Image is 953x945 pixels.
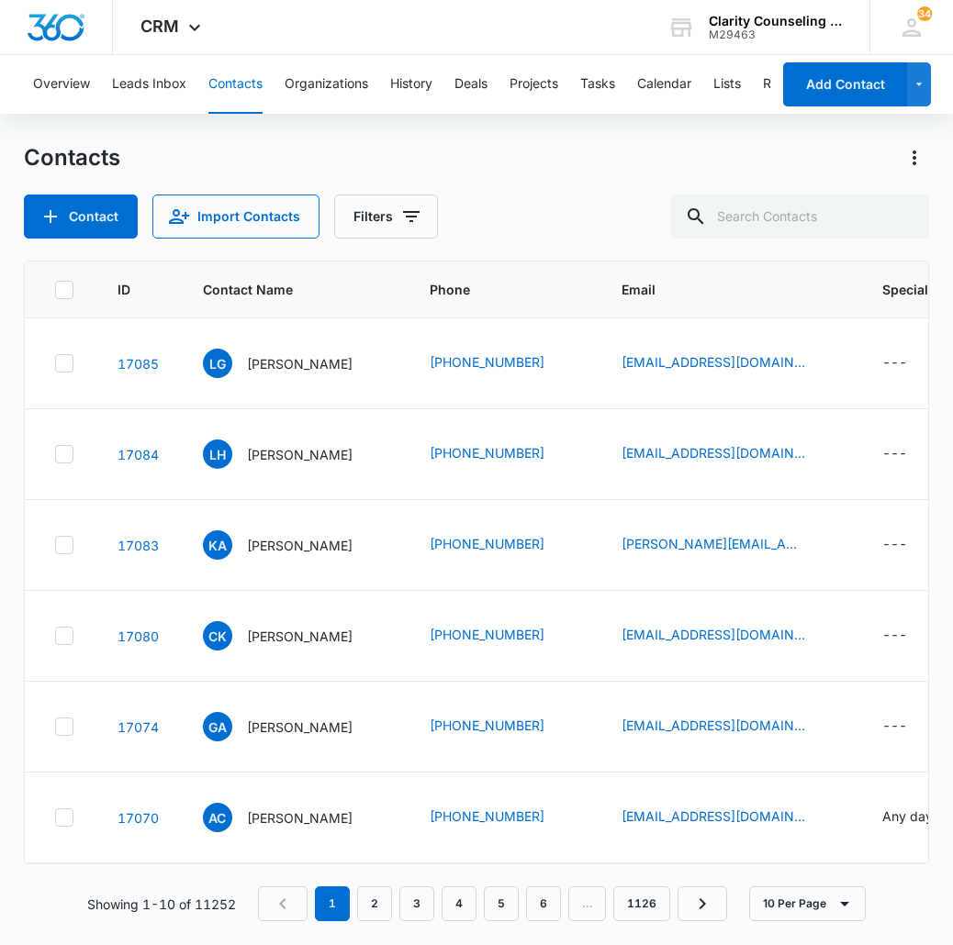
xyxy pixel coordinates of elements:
[118,810,159,826] a: Navigate to contact details page for Andy Clymer
[622,280,812,299] span: Email
[203,439,386,469] div: Contact Name - Laura Harrell - Select to Edit Field
[622,716,838,738] div: Email - gamatrix20@gmail.com - Select to Edit Field
[247,445,353,464] p: [PERSON_NAME]
[430,534,544,553] a: [PHONE_NUMBER]
[454,55,488,114] button: Deals
[882,352,940,374] div: Special Notes - - Select to Edit Field
[118,538,159,553] a: Navigate to contact details page for Kristi Allen
[203,349,386,378] div: Contact Name - Lizzy Greco - Select to Edit Field
[430,806,544,826] a: [PHONE_NUMBER]
[749,886,866,921] button: 10 Per Page
[882,443,907,465] div: ---
[390,55,432,114] button: History
[152,195,320,239] button: Import Contacts
[622,443,838,465] div: Email - lauraharrell1@gmail.com - Select to Edit Field
[622,534,805,553] a: [PERSON_NAME][EMAIL_ADDRESS][PERSON_NAME][DOMAIN_NAME]
[917,6,932,21] span: 34
[285,55,368,114] button: Organizations
[247,354,353,373] p: [PERSON_NAME]
[622,806,838,828] div: Email - andywclymer@gmail.com - Select to Edit Field
[882,534,940,556] div: Special Notes - - Select to Edit Field
[580,55,615,114] button: Tasks
[526,886,561,921] a: Page 6
[247,627,353,646] p: [PERSON_NAME]
[357,886,392,921] a: Page 2
[118,280,132,299] span: ID
[247,808,353,828] p: [PERSON_NAME]
[118,628,159,644] a: Navigate to contact details page for Charlotte Karanik
[622,716,805,735] a: [EMAIL_ADDRESS][DOMAIN_NAME]
[399,886,434,921] a: Page 3
[622,352,838,374] div: Email - lizzygreco52@gmail.com - Select to Edit Field
[430,280,551,299] span: Phone
[882,716,940,738] div: Special Notes - - Select to Edit Field
[430,443,577,465] div: Phone - (304) 480-1852 - Select to Edit Field
[613,886,670,921] a: Page 1126
[882,625,907,647] div: ---
[882,716,907,738] div: ---
[882,352,907,374] div: ---
[678,886,727,921] a: Next Page
[622,625,805,644] a: [EMAIL_ADDRESS][DOMAIN_NAME]
[882,443,940,465] div: Special Notes - - Select to Edit Field
[118,447,159,462] a: Navigate to contact details page for Laura Harrell
[203,803,386,832] div: Contact Name - Andy Clymer - Select to Edit Field
[430,806,577,828] div: Phone - (919) 273-4006 - Select to Edit Field
[208,55,263,114] button: Contacts
[900,143,929,172] button: Actions
[203,621,386,650] div: Contact Name - Charlotte Karanik - Select to Edit Field
[203,621,232,650] span: CK
[763,55,810,114] button: Reports
[315,886,350,921] em: 1
[140,17,179,36] span: CRM
[622,352,805,372] a: [EMAIL_ADDRESS][DOMAIN_NAME]
[118,356,159,372] a: Navigate to contact details page for Lizzy Greco
[622,806,805,826] a: [EMAIL_ADDRESS][DOMAIN_NAME]
[622,443,805,462] a: [EMAIL_ADDRESS][DOMAIN_NAME]
[510,55,558,114] button: Projects
[430,352,577,374] div: Phone - (516) 456-3862 - Select to Edit Field
[118,719,159,735] a: Navigate to contact details page for Greg Anderson
[882,534,907,556] div: ---
[917,6,932,21] div: notifications count
[334,195,438,239] button: Filters
[203,712,386,741] div: Contact Name - Greg Anderson - Select to Edit Field
[882,625,940,647] div: Special Notes - - Select to Edit Field
[442,886,476,921] a: Page 4
[112,55,186,114] button: Leads Inbox
[430,625,544,644] a: [PHONE_NUMBER]
[783,62,907,106] button: Add Contact
[203,280,359,299] span: Contact Name
[203,439,232,469] span: LH
[670,195,929,239] input: Search Contacts
[24,195,138,239] button: Add Contact
[24,144,120,172] h1: Contacts
[247,717,353,737] p: [PERSON_NAME]
[430,352,544,372] a: [PHONE_NUMBER]
[203,712,232,741] span: GA
[258,886,727,921] nav: Pagination
[637,55,691,114] button: Calendar
[430,443,544,462] a: [PHONE_NUMBER]
[622,625,838,647] div: Email - cmk1805@uncw.edu - Select to Edit Field
[484,886,519,921] a: Page 5
[430,716,577,738] div: Phone - (910) 795-5547 - Select to Edit Field
[203,530,232,560] span: KA
[713,55,741,114] button: Lists
[709,28,843,41] div: account id
[430,534,577,556] div: Phone - (910) 612-9460 - Select to Edit Field
[203,530,386,560] div: Contact Name - Kristi Allen - Select to Edit Field
[33,55,90,114] button: Overview
[247,536,353,555] p: [PERSON_NAME]
[203,803,232,832] span: AC
[87,895,236,914] p: Showing 1-10 of 11252
[203,349,232,378] span: LG
[430,625,577,647] div: Phone - (703) 675-6786 - Select to Edit Field
[622,534,838,556] div: Email - kristi.allen.ka@gmail.com - Select to Edit Field
[430,716,544,735] a: [PHONE_NUMBER]
[709,14,843,28] div: account name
